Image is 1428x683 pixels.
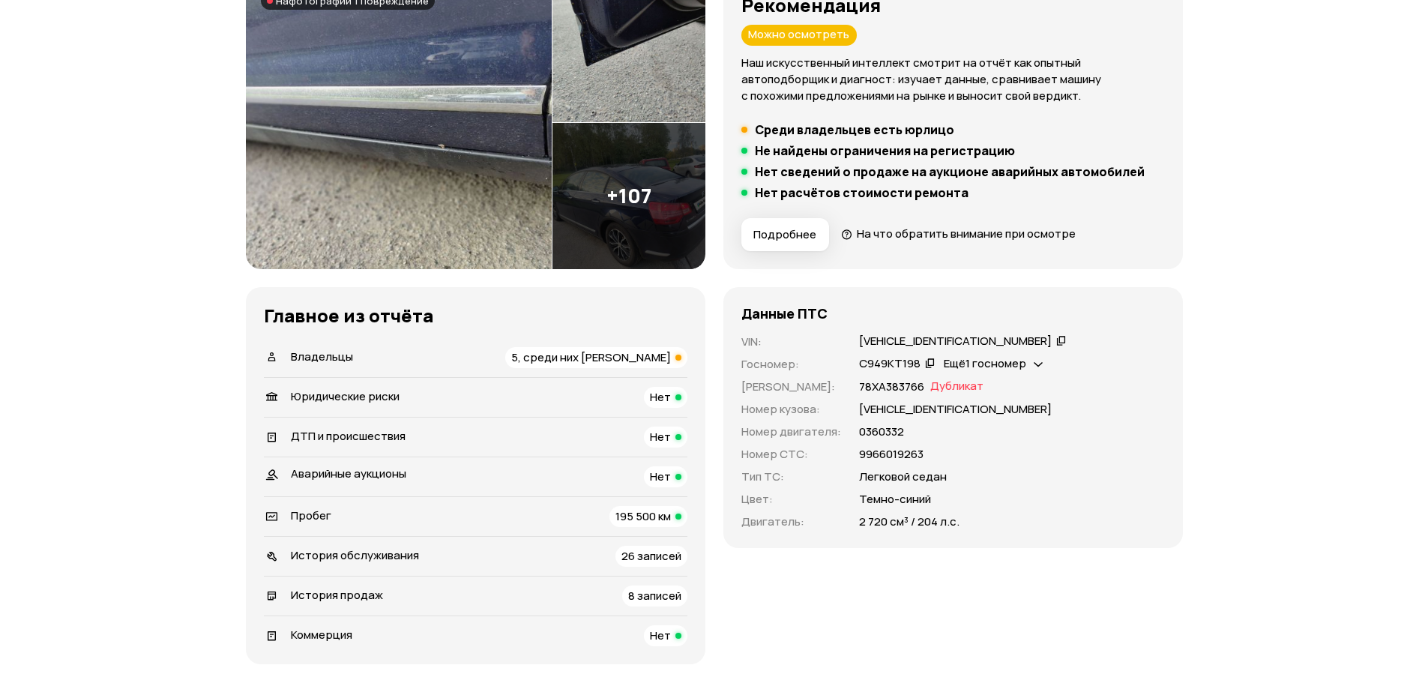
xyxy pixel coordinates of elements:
[753,227,816,242] span: Подробнее
[650,389,671,405] span: Нет
[741,55,1165,104] p: Наш искусственный интеллект смотрит на отчёт как опытный автоподборщик и диагност: изучает данные...
[741,25,857,46] div: Можно осмотреть
[741,446,841,463] p: Номер СТС :
[755,143,1015,158] h5: Не найдены ограничения на регистрацию
[291,627,352,643] span: Коммерция
[741,469,841,485] p: Тип ТС :
[841,226,1076,241] a: На что обратить внимание при осмотре
[741,334,841,350] p: VIN :
[755,164,1145,179] h5: Нет сведений о продаже на аукционе аварийных автомобилей
[741,401,841,418] p: Номер кузова :
[291,349,353,364] span: Владельцы
[859,446,924,463] p: 9966019263
[859,491,931,508] p: Темно-синий
[741,379,841,395] p: [PERSON_NAME] :
[264,305,687,326] h3: Главное из отчёта
[741,424,841,440] p: Номер двигателя :
[621,548,681,564] span: 26 записей
[615,508,671,524] span: 195 500 км
[511,349,671,365] span: 5, среди них [PERSON_NAME]
[291,466,406,481] span: Аварийные аукционы
[741,305,828,322] h4: Данные ПТС
[291,587,383,603] span: История продаж
[755,185,968,200] h5: Нет расчётов стоимости ремонта
[859,514,959,530] p: 2 720 см³ / 204 л.с.
[741,218,829,251] button: Подробнее
[291,547,419,563] span: История обслуживания
[859,379,924,395] p: 78ХА383766
[741,491,841,508] p: Цвет :
[628,588,681,604] span: 8 записей
[859,401,1052,418] p: [VEHICLE_IDENTIFICATION_NUMBER]
[859,424,904,440] p: 0360332
[859,469,947,485] p: Легковой седан
[755,122,954,137] h5: Среди владельцев есть юрлицо
[291,428,406,444] span: ДТП и происшествия
[944,355,1026,371] span: Ещё 1 госномер
[930,379,983,395] span: Дубликат
[859,334,1052,349] div: [VEHICLE_IDENTIFICATION_NUMBER]
[291,388,400,404] span: Юридические риски
[650,628,671,643] span: Нет
[741,514,841,530] p: Двигатель :
[291,508,331,523] span: Пробег
[859,356,921,372] div: С949КТ198
[857,226,1076,241] span: На что обратить внимание при осмотре
[741,356,841,373] p: Госномер :
[650,469,671,484] span: Нет
[650,429,671,445] span: Нет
